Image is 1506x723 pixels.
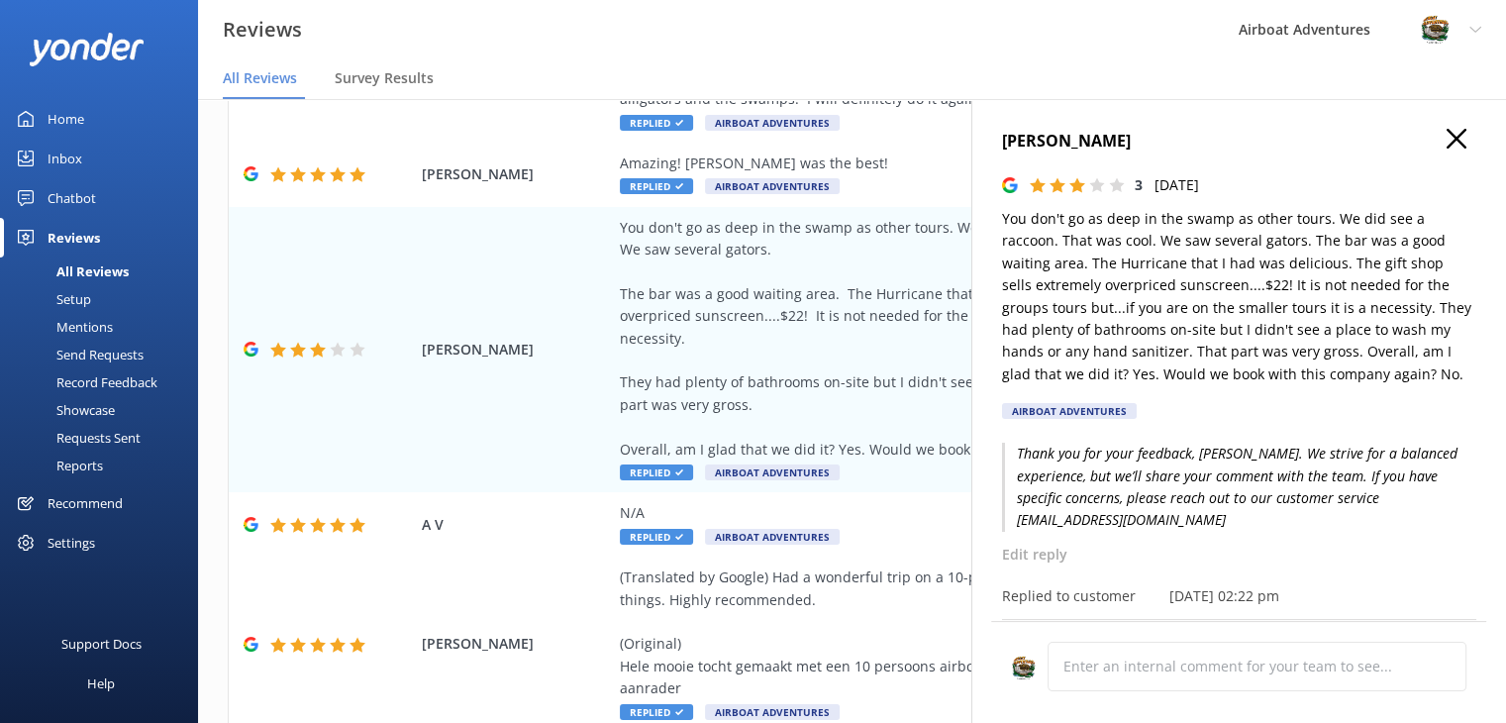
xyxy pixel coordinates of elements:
[620,502,1342,524] div: N/A
[12,258,198,285] a: All Reviews
[12,368,157,396] div: Record Feedback
[705,465,840,480] span: Airboat Adventures
[620,465,693,480] span: Replied
[12,313,198,341] a: Mentions
[620,217,1342,461] div: You don't go as deep in the swamp as other tours. We did see a raccoon. That was cool. We saw sev...
[1002,129,1476,155] h4: [PERSON_NAME]
[87,664,115,703] div: Help
[620,178,693,194] span: Replied
[335,68,434,88] span: Survey Results
[12,452,103,479] div: Reports
[422,633,610,655] span: [PERSON_NAME]
[48,139,82,178] div: Inbox
[1002,544,1476,566] p: Edit reply
[620,153,1342,174] div: Amazing! [PERSON_NAME] was the best!
[223,14,302,46] h3: Reviews
[1135,175,1143,194] span: 3
[1002,403,1137,419] div: Airboat Adventures
[223,68,297,88] span: All Reviews
[48,218,100,258] div: Reviews
[620,115,693,131] span: Replied
[48,99,84,139] div: Home
[48,178,96,218] div: Chatbot
[61,624,142,664] div: Support Docs
[620,567,1342,699] div: (Translated by Google) Had a wonderful trip on a 10-person airboat; the guide told us lots of int...
[12,313,113,341] div: Mentions
[422,163,610,185] span: [PERSON_NAME]
[48,483,123,523] div: Recommend
[705,704,840,720] span: Airboat Adventures
[12,396,115,424] div: Showcase
[30,33,144,65] img: yonder-white-logo.png
[422,514,610,536] span: A V
[1002,443,1476,532] p: Thank you for your feedback, [PERSON_NAME]. We strive for a balanced experience, but we’ll share ...
[12,424,141,452] div: Requests Sent
[12,424,198,452] a: Requests Sent
[1420,15,1450,45] img: 271-1670286363.jpg
[620,529,693,545] span: Replied
[12,285,91,313] div: Setup
[48,523,95,563] div: Settings
[12,285,198,313] a: Setup
[1169,585,1279,607] p: [DATE] 02:22 pm
[12,258,129,285] div: All Reviews
[1002,208,1476,385] p: You don't go as deep in the swamp as other tours. We did see a raccoon. That was cool. We saw sev...
[705,115,840,131] span: Airboat Adventures
[705,178,840,194] span: Airboat Adventures
[422,339,610,361] span: [PERSON_NAME]
[1002,585,1136,607] p: Replied to customer
[1447,129,1466,151] button: Close
[12,452,198,479] a: Reports
[1155,174,1199,196] p: [DATE]
[705,529,840,545] span: Airboat Adventures
[12,341,198,368] a: Send Requests
[12,341,144,368] div: Send Requests
[12,368,198,396] a: Record Feedback
[620,704,693,720] span: Replied
[1011,656,1036,680] img: 271-1670286363.jpg
[12,396,198,424] a: Showcase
